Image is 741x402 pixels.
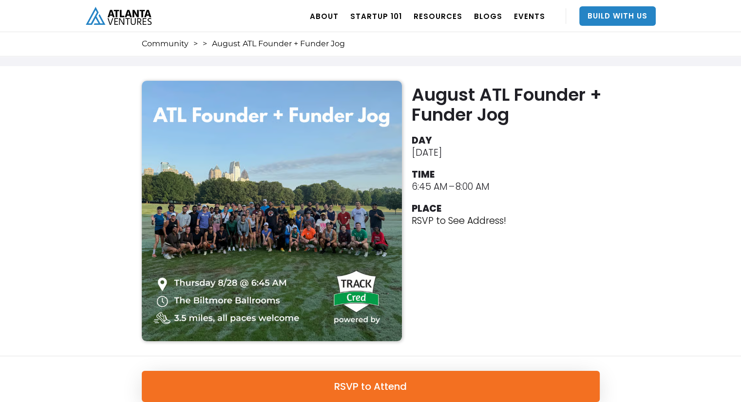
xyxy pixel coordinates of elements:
[411,202,441,215] div: PLACE
[193,39,198,49] div: >
[514,2,545,30] a: EVENTS
[411,168,434,181] div: TIME
[411,215,506,227] p: RSVP to See Address!
[350,2,402,30] a: Startup 101
[455,181,489,193] div: 8:00 AM
[414,2,462,30] a: RESOURCES
[411,85,604,125] h2: August ATL Founder + Funder Jog
[579,6,656,26] a: Build With Us
[203,39,207,49] div: >
[411,134,432,146] div: DAY
[212,39,345,49] div: August ATL Founder + Funder Jog
[448,181,454,193] div: –
[142,39,189,49] a: Community
[142,371,600,402] a: RSVP to Attend
[474,2,502,30] a: BLOGS
[310,2,339,30] a: ABOUT
[411,146,441,159] div: [DATE]
[411,181,447,193] div: 6:45 AM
